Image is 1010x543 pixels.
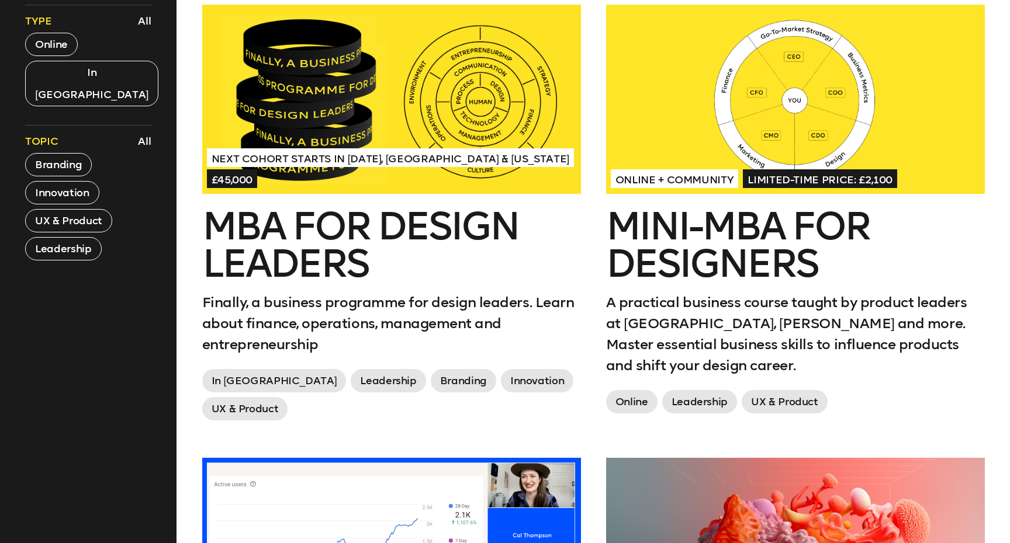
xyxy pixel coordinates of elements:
p: Finally, a business programme for design leaders. Learn about finance, operations, management and... [202,292,581,355]
p: A practical business course taught by product leaders at [GEOGRAPHIC_DATA], [PERSON_NAME] and mor... [606,292,985,376]
span: Innovation [501,369,573,392]
span: Limited-time price: £2,100 [743,169,897,188]
a: Next Cohort Starts in [DATE], [GEOGRAPHIC_DATA] & [US_STATE]£45,000MBA for Design LeadersFinally,... [202,5,581,425]
button: Leadership [25,237,101,260]
span: In [GEOGRAPHIC_DATA] [202,369,347,392]
button: In [GEOGRAPHIC_DATA] [25,61,158,106]
span: Topic [25,134,58,148]
button: UX & Product [25,209,112,232]
h2: MBA for Design Leaders [202,208,581,283]
span: Leadership [351,369,426,392]
span: Online [606,390,658,413]
a: Online + CommunityLimited-time price: £2,100Mini-MBA for DesignersA practical business course tau... [606,5,985,418]
button: Branding [25,153,92,176]
h2: Mini-MBA for Designers [606,208,985,283]
span: Online + Community [611,169,739,188]
span: £45,000 [207,169,258,188]
button: All [135,131,154,151]
button: Online [25,33,78,56]
button: Innovation [25,181,99,204]
span: Next Cohort Starts in [DATE], [GEOGRAPHIC_DATA] & [US_STATE] [207,148,574,167]
span: Leadership [662,390,737,413]
span: UX & Product [742,390,828,413]
span: UX & Product [202,397,288,420]
button: All [135,11,154,31]
span: Branding [431,369,496,392]
span: Type [25,14,52,28]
